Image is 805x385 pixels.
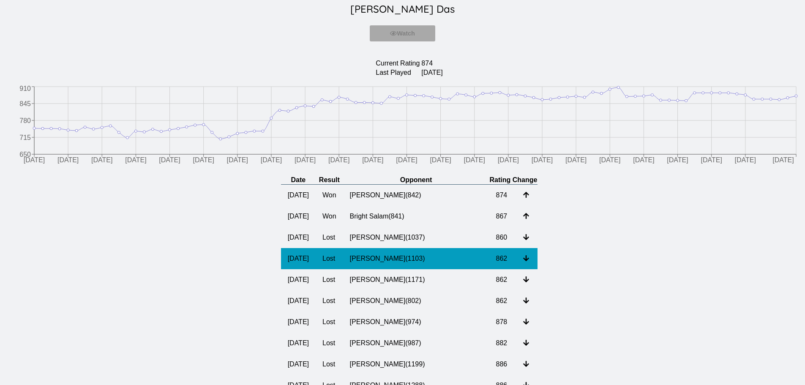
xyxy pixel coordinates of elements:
[667,157,688,164] tspan: [DATE]
[328,157,349,164] tspan: [DATE]
[489,311,516,333] td: 878
[489,269,516,290] td: 862
[125,157,146,164] tspan: [DATE]
[281,333,316,354] td: [DATE]
[281,311,316,333] td: [DATE]
[281,290,316,311] td: [DATE]
[343,176,489,185] th: Opponent
[281,206,316,227] td: [DATE]
[464,157,485,164] tspan: [DATE]
[316,227,343,248] td: Lost
[159,157,180,164] tspan: [DATE]
[281,248,316,269] td: [DATE]
[316,248,343,269] td: Lost
[281,176,316,185] th: Date
[430,157,451,164] tspan: [DATE]
[261,157,282,164] tspan: [DATE]
[489,248,516,269] td: 862
[375,59,420,68] td: Current Rating
[421,59,443,68] td: 874
[343,269,489,290] td: [PERSON_NAME] ( 1171 )
[19,85,31,92] tspan: 910
[421,68,443,77] td: [DATE]
[489,176,538,185] th: Rating Change
[599,157,620,164] tspan: [DATE]
[772,157,794,164] tspan: [DATE]
[343,206,489,227] td: Bright Salam ( 841 )
[633,157,654,164] tspan: [DATE]
[24,157,45,164] tspan: [DATE]
[489,290,516,311] td: 862
[489,227,516,248] td: 860
[735,157,756,164] tspan: [DATE]
[316,185,343,206] td: Won
[362,157,383,164] tspan: [DATE]
[375,68,420,77] td: Last Played
[370,25,435,41] button: Watch
[316,206,343,227] td: Won
[343,290,489,311] td: [PERSON_NAME] ( 802 )
[281,354,316,375] td: [DATE]
[316,269,343,290] td: Lost
[316,311,343,333] td: Lost
[281,185,316,206] td: [DATE]
[701,157,722,164] tspan: [DATE]
[57,157,79,164] tspan: [DATE]
[281,227,316,248] td: [DATE]
[19,100,31,107] tspan: 845
[343,248,489,269] td: [PERSON_NAME] ( 1103 )
[489,333,516,354] td: 882
[316,333,343,354] td: Lost
[532,157,553,164] tspan: [DATE]
[316,290,343,311] td: Lost
[19,134,31,141] tspan: 715
[489,206,516,227] td: 867
[489,185,516,206] td: 874
[19,151,31,158] tspan: 650
[19,117,31,124] tspan: 780
[193,157,214,164] tspan: [DATE]
[489,354,516,375] td: 886
[343,185,489,206] td: [PERSON_NAME] ( 842 )
[343,333,489,354] td: [PERSON_NAME] ( 987 )
[295,157,316,164] tspan: [DATE]
[343,227,489,248] td: [PERSON_NAME] ( 1037 )
[343,354,489,375] td: [PERSON_NAME] ( 1199 )
[343,311,489,333] td: [PERSON_NAME] ( 974 )
[316,176,343,185] th: Result
[281,269,316,290] td: [DATE]
[396,157,417,164] tspan: [DATE]
[316,354,343,375] td: Lost
[498,157,519,164] tspan: [DATE]
[227,157,248,164] tspan: [DATE]
[565,157,587,164] tspan: [DATE]
[91,157,112,164] tspan: [DATE]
